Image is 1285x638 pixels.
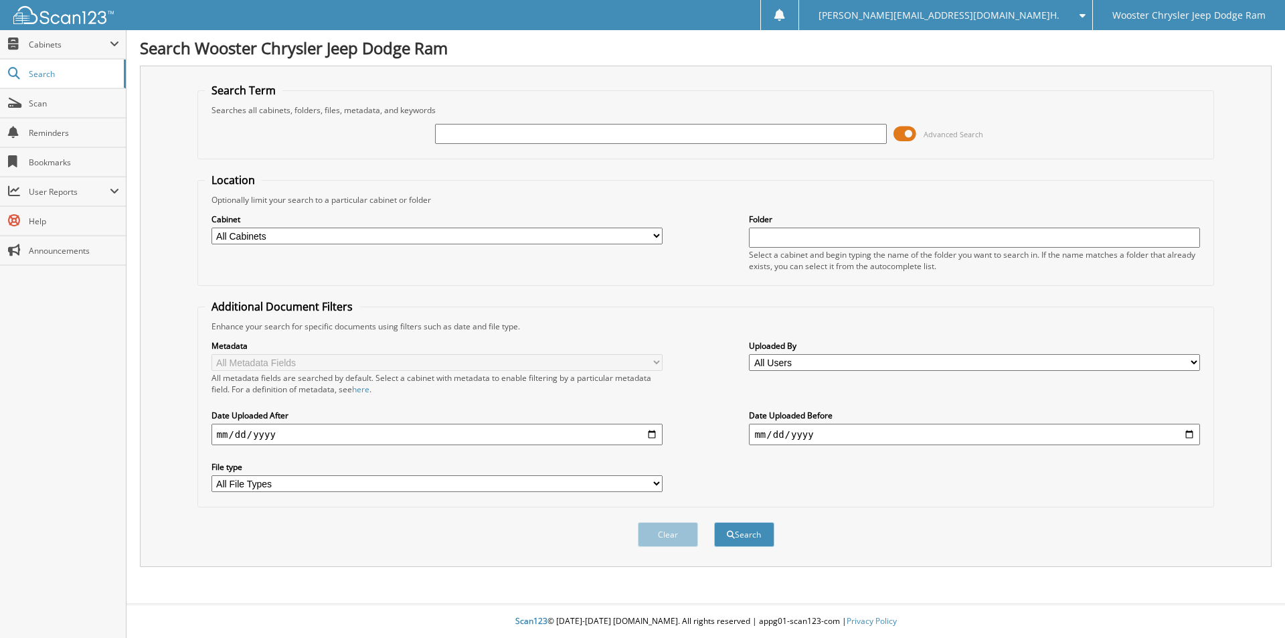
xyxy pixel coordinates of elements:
[749,424,1200,445] input: end
[29,157,119,168] span: Bookmarks
[211,461,663,473] label: File type
[924,129,983,139] span: Advanced Search
[29,98,119,109] span: Scan
[211,372,663,395] div: All metadata fields are searched by default. Select a cabinet with metadata to enable filtering b...
[211,410,663,421] label: Date Uploaded After
[352,384,369,395] a: here
[205,83,282,98] legend: Search Term
[13,6,114,24] img: scan123-logo-white.svg
[847,615,897,627] a: Privacy Policy
[211,424,663,445] input: start
[819,11,1059,19] span: [PERSON_NAME][EMAIL_ADDRESS][DOMAIN_NAME] H.
[515,615,547,627] span: Scan123
[749,214,1200,225] label: Folder
[1112,11,1266,19] span: Wooster Chrysler Jeep Dodge Ram
[29,186,110,197] span: User Reports
[29,68,117,80] span: Search
[749,410,1200,421] label: Date Uploaded Before
[714,522,774,547] button: Search
[205,194,1207,206] div: Optionally limit your search to a particular cabinet or folder
[205,299,359,314] legend: Additional Document Filters
[211,340,663,351] label: Metadata
[205,173,262,187] legend: Location
[29,245,119,256] span: Announcements
[140,37,1272,59] h1: Search Wooster Chrysler Jeep Dodge Ram
[29,216,119,227] span: Help
[126,605,1285,638] div: © [DATE]-[DATE] [DOMAIN_NAME]. All rights reserved | appg01-scan123-com |
[211,214,663,225] label: Cabinet
[749,249,1200,272] div: Select a cabinet and begin typing the name of the folder you want to search in. If the name match...
[638,522,698,547] button: Clear
[29,39,110,50] span: Cabinets
[749,340,1200,351] label: Uploaded By
[205,321,1207,332] div: Enhance your search for specific documents using filters such as date and file type.
[29,127,119,139] span: Reminders
[205,104,1207,116] div: Searches all cabinets, folders, files, metadata, and keywords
